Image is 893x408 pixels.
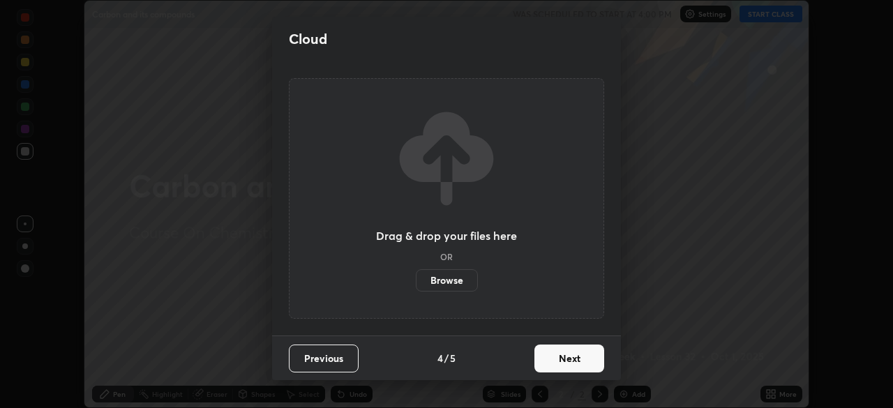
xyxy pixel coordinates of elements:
[444,351,449,365] h4: /
[534,345,604,372] button: Next
[437,351,443,365] h4: 4
[289,30,327,48] h2: Cloud
[289,345,359,372] button: Previous
[440,252,453,261] h5: OR
[450,351,456,365] h4: 5
[376,230,517,241] h3: Drag & drop your files here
